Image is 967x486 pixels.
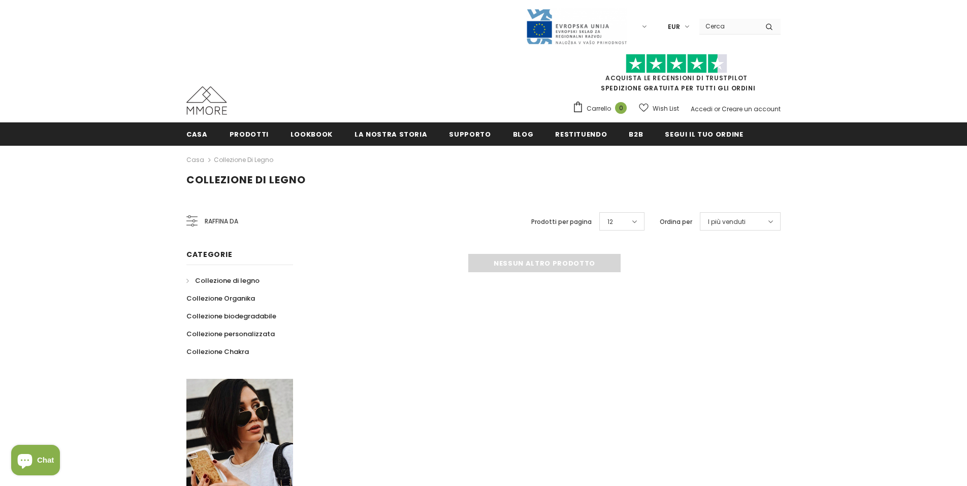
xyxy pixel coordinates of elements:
[626,54,727,74] img: Fidati di Pilot Stars
[354,122,427,145] a: La nostra storia
[513,122,534,145] a: Blog
[665,122,743,145] a: Segui il tuo ordine
[230,122,269,145] a: Prodotti
[629,129,643,139] span: B2B
[449,129,491,139] span: supporto
[291,122,333,145] a: Lookbook
[639,100,679,117] a: Wish List
[291,129,333,139] span: Lookbook
[531,217,592,227] label: Prodotti per pagina
[699,19,758,34] input: Search Site
[186,311,276,321] span: Collezione biodegradabile
[186,86,227,115] img: Casi MMORE
[186,249,232,260] span: Categorie
[615,102,627,114] span: 0
[186,325,275,343] a: Collezione personalizzata
[660,217,692,227] label: Ordina per
[629,122,643,145] a: B2B
[186,129,208,139] span: Casa
[665,129,743,139] span: Segui il tuo ordine
[186,289,255,307] a: Collezione Organika
[186,294,255,303] span: Collezione Organika
[513,129,534,139] span: Blog
[449,122,491,145] a: supporto
[605,74,748,82] a: Acquista le recensioni di TrustPilot
[526,8,627,45] img: Javni Razpis
[186,347,249,357] span: Collezione Chakra
[722,105,781,113] a: Creare un account
[214,155,273,164] a: Collezione di legno
[195,276,260,285] span: Collezione di legno
[714,105,720,113] span: or
[186,154,204,166] a: Casa
[607,217,613,227] span: 12
[230,129,269,139] span: Prodotti
[186,173,306,187] span: Collezione di legno
[186,272,260,289] a: Collezione di legno
[653,104,679,114] span: Wish List
[668,22,680,32] span: EUR
[186,329,275,339] span: Collezione personalizzata
[572,58,781,92] span: SPEDIZIONE GRATUITA PER TUTTI GLI ORDINI
[8,445,63,478] inbox-online-store-chat: Shopify online store chat
[555,129,607,139] span: Restituendo
[186,122,208,145] a: Casa
[354,129,427,139] span: La nostra storia
[708,217,746,227] span: I più venduti
[572,101,632,116] a: Carrello 0
[186,307,276,325] a: Collezione biodegradabile
[691,105,713,113] a: Accedi
[587,104,611,114] span: Carrello
[186,343,249,361] a: Collezione Chakra
[205,216,238,227] span: Raffina da
[555,122,607,145] a: Restituendo
[526,22,627,30] a: Javni Razpis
